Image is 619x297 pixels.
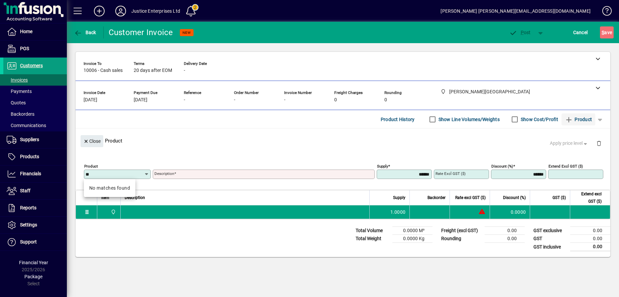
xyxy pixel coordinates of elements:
[76,128,610,153] div: Product
[573,27,588,38] span: Cancel
[81,135,103,147] button: Close
[72,26,98,38] button: Back
[378,113,417,125] button: Product History
[134,97,147,103] span: [DATE]
[182,30,191,35] span: NEW
[437,116,500,123] label: Show Line Volumes/Weights
[19,260,48,265] span: Financial Year
[490,205,530,219] td: 0.0000
[570,235,610,243] td: 0.00
[436,171,466,176] mat-label: Rate excl GST ($)
[109,27,173,38] div: Customer Invoice
[284,97,285,103] span: -
[570,227,610,235] td: 0.00
[3,120,67,131] a: Communications
[352,235,392,243] td: Total Weight
[74,30,96,35] span: Back
[3,234,67,251] a: Support
[20,171,41,176] span: Financials
[441,6,591,16] div: [PERSON_NAME] [PERSON_NAME][EMAIL_ADDRESS][DOMAIN_NAME]
[552,194,566,201] span: GST ($)
[20,188,30,193] span: Staff
[184,68,185,73] span: -
[20,239,37,244] span: Support
[79,138,105,144] app-page-header-button: Close
[3,183,67,199] a: Staff
[591,140,607,146] app-page-header-button: Delete
[3,217,67,233] a: Settings
[392,235,432,243] td: 0.0000 Kg
[574,190,602,205] span: Extend excl GST ($)
[591,135,607,151] button: Delete
[3,200,67,216] a: Reports
[7,89,32,94] span: Payments
[3,23,67,40] a: Home
[134,68,172,73] span: 20 days after EOM
[547,137,591,150] button: Apply price level
[3,40,67,57] a: POS
[20,29,32,34] span: Home
[3,86,67,97] a: Payments
[84,182,135,194] mat-option: No matches found
[393,194,405,201] span: Supply
[597,1,611,23] a: Knowledge Base
[570,243,610,251] td: 0.00
[7,77,28,83] span: Invoices
[84,97,97,103] span: [DATE]
[602,30,604,35] span: S
[184,97,185,103] span: -
[84,68,123,73] span: 10006 - Cash sales
[509,30,531,35] span: ost
[602,27,612,38] span: ave
[491,164,513,169] mat-label: Discount (%)
[67,26,104,38] app-page-header-button: Back
[20,63,43,68] span: Customers
[20,46,29,51] span: POS
[84,164,98,169] mat-label: Product
[3,131,67,148] a: Suppliers
[384,97,387,103] span: 0
[109,208,117,216] span: henderson warehouse
[83,136,101,147] span: Close
[455,194,486,201] span: Rate excl GST ($)
[3,74,67,86] a: Invoices
[530,235,570,243] td: GST
[530,227,570,235] td: GST exclusive
[7,100,26,105] span: Quotes
[131,6,180,16] div: Justice Enterprises Ltd
[550,140,589,147] span: Apply price level
[392,227,432,235] td: 0.0000 M³
[125,194,145,201] span: Description
[3,148,67,165] a: Products
[234,97,235,103] span: -
[438,227,485,235] td: Freight (excl GST)
[3,108,67,120] a: Backorders
[377,164,388,169] mat-label: Supply
[503,194,526,201] span: Discount (%)
[20,154,39,159] span: Products
[506,26,534,38] button: Post
[390,209,406,215] span: 1.0000
[101,194,109,201] span: Item
[521,30,524,35] span: P
[600,26,614,38] button: Save
[519,116,558,123] label: Show Cost/Profit
[20,137,39,142] span: Suppliers
[530,243,570,251] td: GST inclusive
[24,274,42,279] span: Package
[572,26,590,38] button: Cancel
[20,222,37,227] span: Settings
[352,227,392,235] td: Total Volume
[485,227,525,235] td: 0.00
[548,164,583,169] mat-label: Extend excl GST ($)
[110,5,131,17] button: Profile
[7,111,34,117] span: Backorders
[3,97,67,108] a: Quotes
[381,114,415,125] span: Product History
[334,97,337,103] span: 0
[3,166,67,182] a: Financials
[438,235,485,243] td: Rounding
[427,194,446,201] span: Backorder
[7,123,46,128] span: Communications
[89,185,130,192] div: No matches found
